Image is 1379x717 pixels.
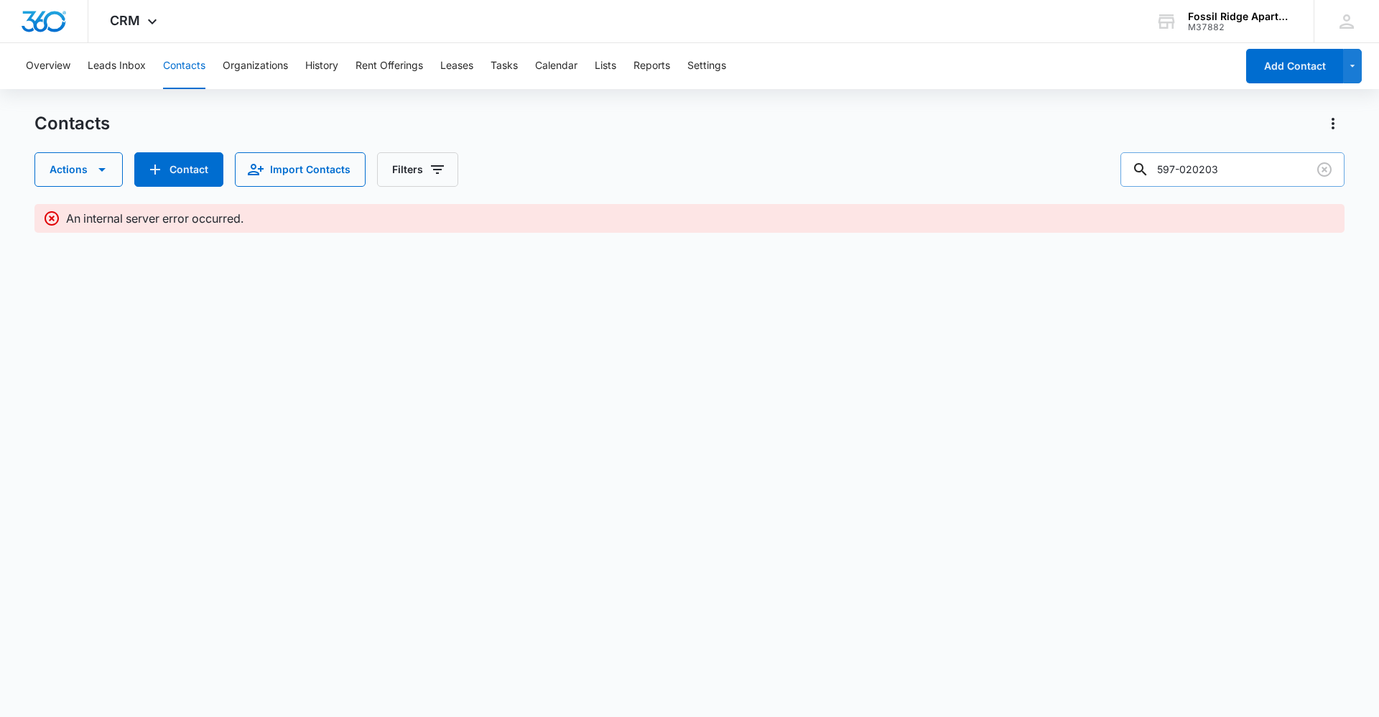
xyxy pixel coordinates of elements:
button: Filters [377,152,458,187]
button: Rent Offerings [356,43,423,89]
button: Lists [595,43,616,89]
button: Add Contact [134,152,223,187]
button: Actions [34,152,123,187]
input: Search Contacts [1120,152,1345,187]
button: Overview [26,43,70,89]
button: Contacts [163,43,205,89]
button: Import Contacts [235,152,366,187]
button: History [305,43,338,89]
button: Tasks [491,43,518,89]
button: Actions [1322,112,1345,135]
button: Calendar [535,43,577,89]
button: Add Contact [1246,49,1343,83]
div: account id [1188,22,1293,32]
button: Settings [687,43,726,89]
button: Reports [633,43,670,89]
button: Leases [440,43,473,89]
p: An internal server error occurred. [66,210,243,227]
span: CRM [110,13,140,28]
button: Clear [1313,158,1336,181]
button: Leads Inbox [88,43,146,89]
h1: Contacts [34,113,110,134]
button: Organizations [223,43,288,89]
div: account name [1188,11,1293,22]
